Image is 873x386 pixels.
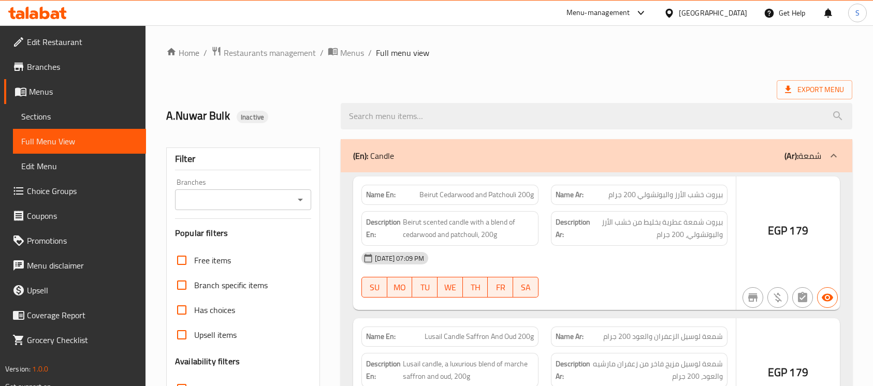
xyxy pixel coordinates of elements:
[768,220,787,241] span: EGP
[412,277,438,298] button: TU
[488,277,513,298] button: FR
[387,277,413,298] button: MO
[376,47,429,59] span: Full menu view
[27,284,138,296] span: Upsell
[13,104,146,129] a: Sections
[391,280,409,295] span: MO
[21,110,138,123] span: Sections
[27,185,138,197] span: Choice Groups
[4,203,146,228] a: Coupons
[175,355,240,367] h3: Availability filters
[608,189,723,200] span: بيروت خشب الأرز والبوتشولي 200 جرام
[785,83,844,96] span: Export Menu
[293,192,308,207] button: Open
[419,189,534,200] span: Beirut Cedarwood and Patchouli 200g
[492,280,509,295] span: FR
[556,358,590,383] strong: Description Ar:
[416,280,433,295] span: TU
[366,216,401,241] strong: Description En:
[353,148,368,164] b: (En):
[425,331,534,342] span: Lusail Candle Saffron And Oud 200g
[438,277,463,298] button: WE
[467,280,484,295] span: TH
[513,277,539,298] button: SA
[366,358,401,383] strong: Description En:
[27,234,138,247] span: Promotions
[21,160,138,172] span: Edit Menu
[211,46,316,60] a: Restaurants management
[517,280,534,295] span: SA
[27,309,138,321] span: Coverage Report
[603,331,723,342] span: شمعة لوسيل الزعفران والعود 200 جرام
[166,47,199,59] a: Home
[5,362,31,376] span: Version:
[27,36,138,48] span: Edit Restaurant
[784,150,821,162] p: شمعة
[21,135,138,147] span: Full Menu View
[4,79,146,104] a: Menus
[27,61,138,73] span: Branches
[353,150,394,162] p: Candle
[679,7,747,19] div: [GEOGRAPHIC_DATA]
[556,189,584,200] strong: Name Ar:
[175,148,311,170] div: Filter
[592,358,723,383] span: شمعة لوسيل مزيج فاخر من زعفران مارشيه والعود، 200 جرام
[767,287,788,308] button: Purchased item
[792,287,813,308] button: Not has choices
[371,254,428,263] span: [DATE] 07:09 PM
[175,227,311,239] h3: Popular filters
[237,112,268,122] span: Inactive
[777,80,852,99] span: Export Menu
[4,228,146,253] a: Promotions
[4,179,146,203] a: Choice Groups
[368,47,372,59] li: /
[566,7,630,19] div: Menu-management
[817,287,838,308] button: Available
[403,358,533,383] span: Lusail candle, a luxurious blend of marche saffron and oud, 200g
[556,331,584,342] strong: Name Ar:
[4,303,146,328] a: Coverage Report
[442,280,459,295] span: WE
[592,216,723,241] span: بيروت شمعة عطرية بخليط من خشب الأرز والبوتشولي، 200 جرام
[166,46,852,60] nav: breadcrumb
[366,331,396,342] strong: Name En:
[27,259,138,272] span: Menu disclaimer
[32,362,48,376] span: 1.0.0
[784,148,798,164] b: (Ar):
[27,334,138,346] span: Grocery Checklist
[768,362,787,382] span: EGP
[27,210,138,222] span: Coupons
[855,7,860,19] span: S
[341,103,852,129] input: search
[4,328,146,352] a: Grocery Checklist
[237,111,268,123] div: Inactive
[341,139,852,172] div: (En): Candle(Ar):شمعة
[166,108,328,124] h2: A.Nuwar Bulk
[361,277,387,298] button: SU
[789,362,808,382] span: 179
[194,279,268,291] span: Branch specific items
[4,54,146,79] a: Branches
[556,216,590,241] strong: Description Ar:
[366,189,396,200] strong: Name En:
[4,278,146,303] a: Upsell
[194,329,237,341] span: Upsell items
[194,254,231,266] span: Free items
[224,47,316,59] span: Restaurants management
[789,220,808,241] span: 179
[743,287,763,308] button: Not branch specific item
[328,46,364,60] a: Menus
[366,280,383,295] span: SU
[4,29,146,54] a: Edit Restaurant
[13,154,146,179] a: Edit Menu
[29,85,138,98] span: Menus
[4,253,146,278] a: Menu disclaimer
[403,216,533,241] span: Beirut scented candle with a blend of cedarwood and patchouli, 200g
[463,277,488,298] button: TH
[320,47,324,59] li: /
[194,304,235,316] span: Has choices
[203,47,207,59] li: /
[340,47,364,59] span: Menus
[13,129,146,154] a: Full Menu View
